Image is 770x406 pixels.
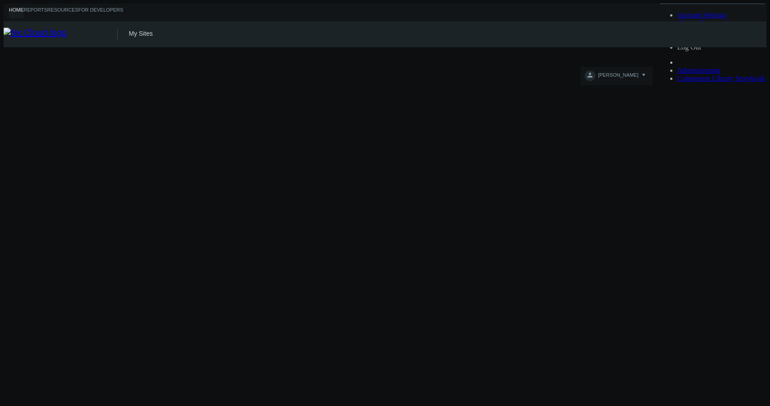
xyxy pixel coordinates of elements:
span: [PERSON_NAME] [598,72,638,83]
a: Resources [47,7,78,18]
a: Account Settings [677,11,726,19]
a: Reports [24,7,47,18]
button: [PERSON_NAME] [581,67,652,85]
a: My Sites [129,30,153,37]
img: Nx Cloud logo [4,28,117,41]
a: Home [9,7,24,18]
a: Change Password [677,19,728,27]
a: For Developers [78,7,123,18]
a: Component Library Storybook [677,75,765,82]
a: Administration [677,66,721,74]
